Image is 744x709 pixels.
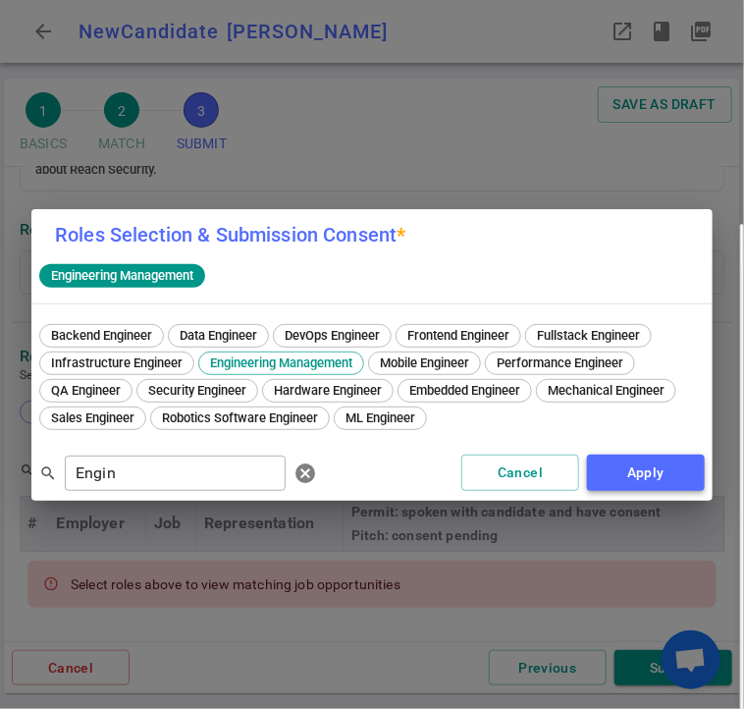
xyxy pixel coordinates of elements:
[541,383,671,398] span: Mechanical Engineer
[267,383,389,398] span: Hardware Engineer
[44,410,141,425] span: Sales Engineer
[400,328,516,343] span: Frontend Engineer
[44,355,189,370] span: Infrastructure Engineer
[44,328,159,343] span: Backend Engineer
[43,268,201,283] span: Engineering Management
[587,455,705,491] button: Apply
[278,328,387,343] span: DevOps Engineer
[155,410,325,425] span: Robotics Software Engineer
[39,464,57,482] span: search
[373,355,476,370] span: Mobile Engineer
[339,410,422,425] span: ML Engineer
[44,383,128,398] span: QA Engineer
[173,328,264,343] span: Data Engineer
[55,223,406,246] label: Roles Selection & Submission Consent
[461,455,579,491] button: Cancel
[293,462,317,485] span: cancel
[490,355,630,370] span: Performance Engineer
[65,458,286,489] input: Separate search terms by comma or space
[530,328,647,343] span: Fullstack Engineer
[402,383,527,398] span: Embedded Engineer
[141,383,253,398] span: Security Engineer
[203,355,359,370] span: Engineering Management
